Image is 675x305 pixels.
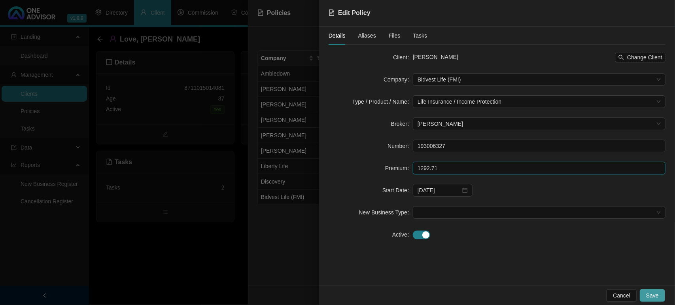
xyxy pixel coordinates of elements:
label: Active [392,228,413,241]
button: Save [640,289,665,302]
label: Number [388,140,413,152]
span: Tasks [413,33,427,38]
span: Marc Bormann [418,118,661,130]
button: Change Client [615,53,666,62]
label: Premium [385,162,413,174]
span: Change Client [627,53,662,62]
label: Type / Product / Name [352,95,413,108]
span: Edit Policy [338,9,371,16]
label: Start Date [382,184,413,197]
label: Company [384,73,413,86]
input: Select date [418,186,461,195]
span: file-text [329,9,335,16]
span: Details [329,33,346,38]
span: Cancel [613,291,630,300]
span: Life Insurance / Income Protection [418,96,661,108]
span: Aliases [358,33,376,38]
span: Save [646,291,659,300]
button: Cancel [607,289,637,302]
span: [PERSON_NAME] [413,54,458,60]
label: New Business Type [359,206,413,219]
span: Files [389,33,401,38]
label: Client [393,51,413,64]
label: Broker [391,117,413,130]
span: search [618,55,624,60]
span: Bidvest Life (FMI) [418,74,661,85]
